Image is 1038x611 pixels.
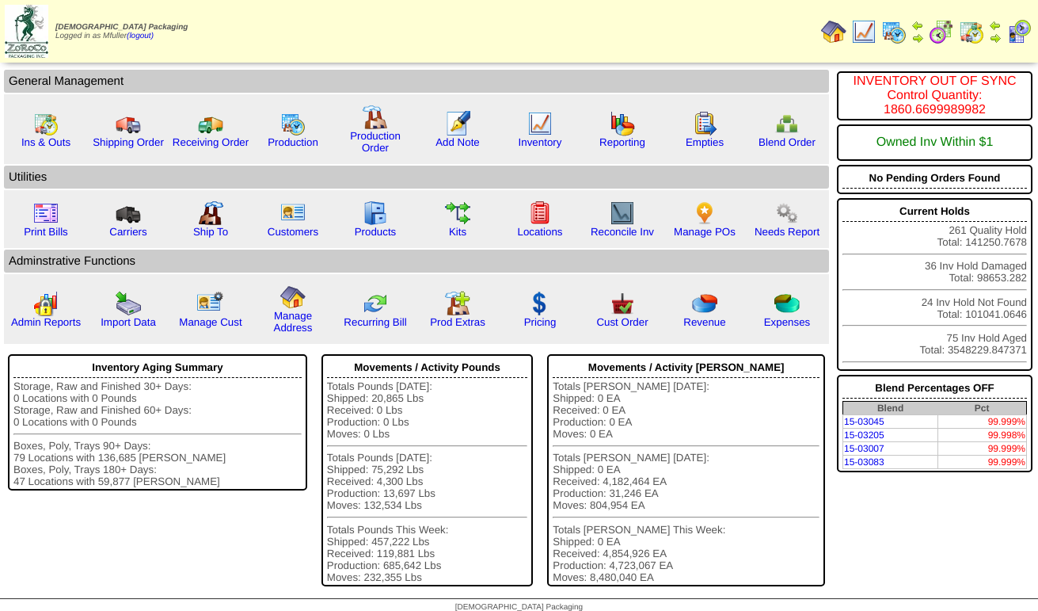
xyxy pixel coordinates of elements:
[843,402,938,415] th: Blend
[33,291,59,316] img: graph2.png
[363,291,388,316] img: reconcile.gif
[692,200,717,226] img: po.png
[764,316,811,328] a: Expenses
[842,201,1027,222] div: Current Holds
[774,291,800,316] img: pie_chart2.png
[13,357,302,378] div: Inventory Aging Summary
[93,136,164,148] a: Shipping Order
[196,291,226,316] img: managecust.png
[989,19,1002,32] img: arrowleft.gif
[821,19,846,44] img: home.gif
[430,316,485,328] a: Prod Extras
[599,136,645,148] a: Reporting
[837,198,1032,371] div: 261 Quality Hold Total: 141250.7678 36 Inv Hold Damaged Total: 98653.282 24 Inv Hold Not Found To...
[5,5,48,58] img: zoroco-logo-small.webp
[527,200,553,226] img: locations.gif
[24,226,68,238] a: Print Bills
[127,32,154,40] a: (logout)
[4,70,829,93] td: General Management
[355,226,397,238] a: Products
[33,200,59,226] img: invoice2.gif
[937,442,1026,456] td: 99.999%
[844,416,884,427] a: 15-03045
[842,128,1027,158] div: Owned Inv Within $1
[173,136,249,148] a: Receiving Order
[591,226,654,238] a: Reconcile Inv
[517,226,562,238] a: Locations
[327,357,528,378] div: Movements / Activity Pounds
[911,19,924,32] img: arrowleft.gif
[33,111,59,136] img: calendarinout.gif
[116,111,141,136] img: truck.gif
[198,111,223,136] img: truck2.gif
[344,316,406,328] a: Recurring Bill
[11,316,81,328] a: Admin Reports
[109,226,146,238] a: Carriers
[280,111,306,136] img: calendarprod.gif
[101,316,156,328] a: Import Data
[21,136,70,148] a: Ins & Outs
[445,200,470,226] img: workflow.gif
[842,168,1027,189] div: No Pending Orders Found
[519,136,562,148] a: Inventory
[449,226,466,238] a: Kits
[851,19,876,44] img: line_graph.gif
[527,291,553,316] img: dollar.gif
[596,316,648,328] a: Cust Order
[686,136,724,148] a: Empties
[774,200,800,226] img: workflow.png
[527,111,553,136] img: line_graph.gif
[116,200,141,226] img: truck3.gif
[929,19,954,44] img: calendarblend.gif
[274,310,313,334] a: Manage Address
[844,430,884,441] a: 15-03205
[1006,19,1032,44] img: calendarcustomer.gif
[198,200,223,226] img: factory2.gif
[937,402,1026,415] th: Pct
[363,105,388,130] img: factory.gif
[13,380,302,487] div: Storage, Raw and Finished 30+ Days: 0 Locations with 0 Pounds Storage, Raw and Finished 60+ Days:...
[683,316,725,328] a: Revenue
[179,316,241,328] a: Manage Cust
[844,456,884,468] a: 15-03083
[327,380,528,583] div: Totals Pounds [DATE]: Shipped: 20,865 Lbs Received: 0 Lbs Production: 0 Lbs Moves: 0 Lbs Totals P...
[553,357,819,378] div: Movements / Activity [PERSON_NAME]
[280,200,306,226] img: customers.gif
[842,378,1027,399] div: Blend Percentages OFF
[937,429,1026,442] td: 99.998%
[610,291,635,316] img: cust_order.png
[989,32,1002,44] img: arrowright.gif
[268,136,318,148] a: Production
[445,291,470,316] img: prodextras.gif
[610,200,635,226] img: line_graph2.gif
[268,226,318,238] a: Customers
[524,316,557,328] a: Pricing
[937,456,1026,469] td: 99.999%
[280,284,306,310] img: home.gif
[116,291,141,316] img: import.gif
[193,226,228,238] a: Ship To
[881,19,907,44] img: calendarprod.gif
[842,74,1027,117] div: INVENTORY OUT OF SYNC Control Quantity: 1860.6699989982
[937,415,1026,429] td: 99.999%
[844,443,884,454] a: 15-03007
[759,136,816,148] a: Blend Order
[445,111,470,136] img: orders.gif
[610,111,635,136] img: graph.gif
[911,32,924,44] img: arrowright.gif
[4,166,829,189] td: Utilities
[755,226,819,238] a: Needs Report
[55,23,188,32] span: [DEMOGRAPHIC_DATA] Packaging
[55,23,188,40] span: Logged in as Mfuller
[435,136,480,148] a: Add Note
[959,19,984,44] img: calendarinout.gif
[4,250,829,273] td: Adminstrative Functions
[363,200,388,226] img: cabinet.gif
[350,130,401,154] a: Production Order
[553,380,819,583] div: Totals [PERSON_NAME] [DATE]: Shipped: 0 EA Received: 0 EA Production: 0 EA Moves: 0 EA Totals [PE...
[674,226,736,238] a: Manage POs
[692,291,717,316] img: pie_chart.png
[692,111,717,136] img: workorder.gif
[774,111,800,136] img: network.png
